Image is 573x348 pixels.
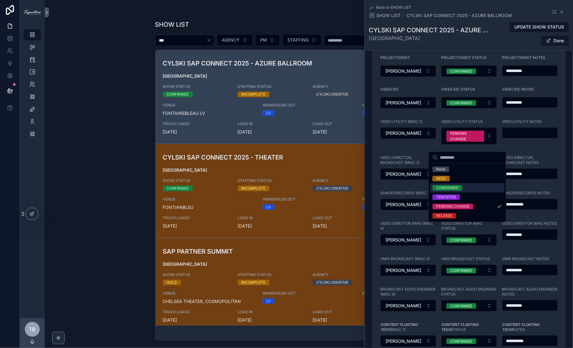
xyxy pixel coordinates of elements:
span: CHELSEA THEATER, COSMOPOLITAN [163,298,255,305]
span: VIDEO UTILITY (MISC 1) [380,119,422,124]
span: LOAD OUT [313,215,380,220]
div: HOLD [167,280,177,285]
button: Select Button [441,300,497,312]
span: STAFFING STATUS [238,84,305,89]
span: SHADER/RECORDS (MISC 3) [380,191,431,196]
div: CONFIRMED [436,185,459,191]
a: CYLSKI SAP CONNECT 2025 - AZURE BALLROOM [407,12,512,19]
span: FONTIANBLEU [163,204,255,210]
span: [PERSON_NAME] [386,100,421,106]
button: Select Button [282,34,322,46]
button: UPDATE SHOW STATUS [509,21,569,33]
button: Select Button [441,264,497,276]
span: BROADCAST AUDIO ENGINEER STATUS [441,287,497,297]
div: CONFIRMED [167,92,189,97]
span: PM [260,37,267,43]
span: [DATE] [238,223,305,229]
span: [DATE] [163,223,230,229]
div: CONFIRMED [450,303,472,309]
a: CYLSKI SAP CONNECT 2025 - AZURE BALLROOM[GEOGRAPHIC_DATA]SHOW STATUSCONFIRMEDSTAFFING STATUSINCOM... [156,50,462,144]
img: App logo [24,10,41,15]
span: AGENCY [222,37,240,43]
div: CYLSKI CREATIVE [316,280,348,285]
div: CONFIRMED [450,268,472,273]
span: NOTES [502,322,558,332]
strong: [GEOGRAPHIC_DATA] [163,167,207,173]
span: VIDEO DIREVTOR IMAG STATUS [441,221,497,231]
div: scrollable content [20,25,45,148]
span: STATUS [441,322,497,332]
span: VIDEO DIREVTOR IMAG (MISC 4) [380,221,436,231]
h1: CYLSKI SAP CONNECT 2025 - AZURE BALLROOM [369,26,490,34]
span: SHOW STATUS [163,84,230,89]
button: Select Button [380,300,436,312]
strong: [GEOGRAPHIC_DATA] [163,261,207,267]
div: CONFIRMED [450,100,472,106]
div: CYLSKI CREATIVE [316,186,348,191]
div: INCOMPLETE [241,280,266,285]
span: UPDATE SHOW STATUS [514,24,564,30]
em: CONTENT FLOATING TECH [380,322,418,332]
span: WAREHOUSE IN [363,291,430,296]
button: Select Button [380,65,436,77]
span: BROADCAST AUDIO ENGINEER (MISC 6) [380,287,436,297]
h3: CYLSKI SAP CONNECT 2025 - AZURE BALLROOM [163,59,355,68]
a: SHOW LIST [369,12,400,19]
span: Back to SHOW LIST [376,5,411,10]
span: [PERSON_NAME] [386,237,421,243]
button: Select Button [441,127,497,145]
div: LV [266,110,271,116]
span: [DATE] [313,223,380,229]
span: VIDEO EIC [380,87,399,92]
span: [PERSON_NAME] [386,130,421,136]
span: SHADER/RECORDS NOTES [502,191,550,196]
span: LOAD IN [238,215,305,220]
button: Select Button [380,97,436,109]
button: Select Button [380,335,436,347]
div: TENTATIVE [436,194,456,200]
span: TRUCK LOADS [163,310,230,314]
div: CONFIRMED [450,339,472,344]
div: INCOMPLETE [241,186,266,191]
span: [DATE] [313,129,380,135]
div: CYLSKI CREATIVE [316,92,348,97]
div: CONFIRMED [450,69,472,74]
span: AGENCY [313,84,380,89]
div: PENDING CHANGE [436,204,470,209]
span: SHOW STATUS [163,178,230,183]
span: STAFFING STATUS [238,178,305,183]
span: VIDEO EIC STATUS [441,87,475,92]
span: VENUE [163,197,255,202]
button: Select Button [255,34,280,46]
span: STAFFING [288,37,309,43]
span: PROJECTIONIST [380,55,410,60]
span: LOAD OUT [313,310,380,314]
div: INCOMPLETE [241,92,266,97]
span: VIDEO DIRECTOR, BROADCAST NOTES [502,155,558,165]
span: SHOW STATUS [163,272,230,277]
div: RELEASE [436,213,453,219]
span: [DATE] [238,129,305,135]
span: [PERSON_NAME] [386,201,421,208]
span: [DATE] [238,317,305,323]
span: VENUE [163,103,255,108]
button: Select Button [217,34,253,46]
div: None [436,166,446,172]
span: (MISC 7) [380,322,436,332]
span: WAREHOUSE IN [363,103,430,108]
button: Select Button [441,97,497,109]
span: VIDEO UTILITY STATUS [441,119,483,124]
span: PROJECTIONIST NOTES [502,55,545,60]
span: VMIX BROADCAST NOTES [502,256,549,261]
div: PENDING CHANGE [450,131,481,142]
em: CONTENT FLOATING TECH [441,322,479,332]
button: Select Button [380,168,436,180]
span: [PERSON_NAME] [386,171,421,177]
span: VENUE [163,291,255,296]
div: NEED [436,176,446,181]
span: VIDEO EIC NOTES [502,87,534,92]
span: SHOW LIST [376,12,400,19]
span: AGENCY [313,272,380,277]
h1: SHOW LIST [155,20,189,29]
a: CYLSKI SAP CONNECT 2025 - THEATER[GEOGRAPHIC_DATA]SHOW STATUSCONFIRMEDSTAFFING STATUSINCOMPLETEAG... [156,144,462,238]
